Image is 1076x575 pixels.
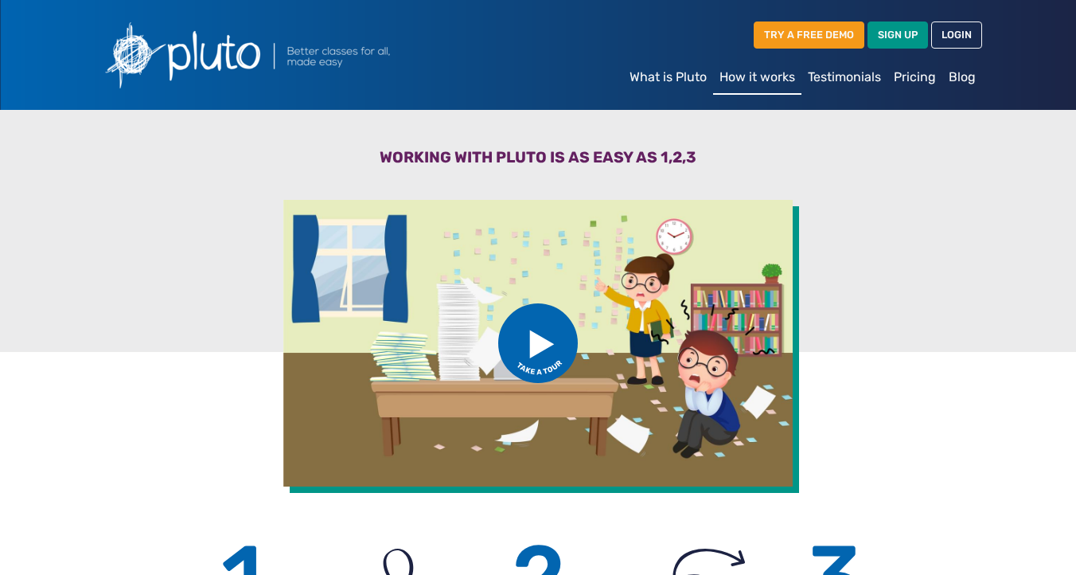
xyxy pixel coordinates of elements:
a: LOGIN [931,22,982,48]
a: TRY A FREE DEMO [754,22,864,48]
img: Pluto logo with the text Better classes for all, made easy [94,13,476,97]
a: Blog [942,61,982,93]
h3: Working with Pluto is as easy as 1,2,3 [103,148,973,173]
a: How it works [713,61,801,95]
a: Testimonials [801,61,887,93]
a: Pricing [887,61,942,93]
a: What is Pluto [623,61,713,93]
img: Video of how Pluto works [283,200,793,487]
img: btn_take_tour.svg [498,303,578,383]
a: SIGN UP [867,22,928,48]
